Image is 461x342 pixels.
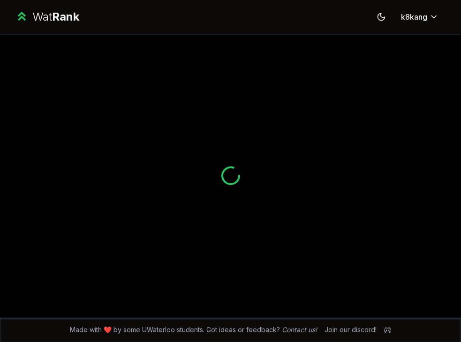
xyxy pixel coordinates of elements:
div: Join our discord! [325,325,377,335]
span: k8kang [401,11,427,22]
span: Made with ❤️ by some UWaterloo students. Got ideas or feedback? [70,325,317,335]
button: k8kang [393,8,446,25]
a: WatRank [15,9,79,24]
a: Contact us! [282,326,317,334]
div: Wat [32,9,79,24]
span: Rank [52,10,79,23]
